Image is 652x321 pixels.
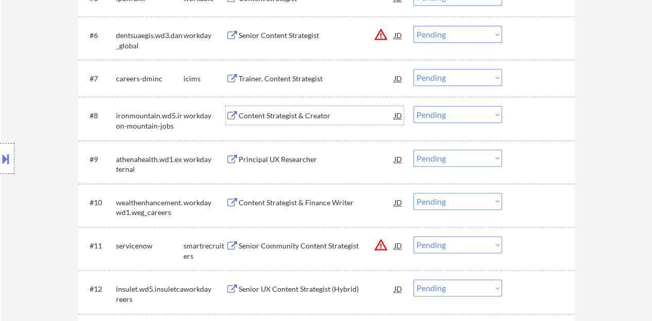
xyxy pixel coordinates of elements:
div: Content Strategist & Creator [239,111,394,121]
div: Trainer, Content Strategist [239,74,394,84]
div: smartrecruiters [183,241,226,261]
button: warning_amber [374,238,388,252]
div: #6 [90,30,108,41]
div: workday [183,154,226,165]
div: workday [183,198,226,208]
div: dentsuaegis.wd3.dan_global [116,30,183,50]
div: insulet.wd5.insuletcareers [116,284,183,304]
div: icims [183,74,226,84]
div: Principal UX Researcher [239,154,394,165]
div: Senior UX Content Strategist (Hybrid) [239,284,394,294]
div: JD [393,69,404,87]
div: JD [393,26,404,44]
div: workday [183,111,226,121]
div: JD [393,150,404,168]
div: JD [393,279,404,298]
div: Content Strategist & Finance Writer [239,198,394,208]
div: JD [393,106,404,124]
div: #12 [90,284,108,294]
div: Senior Content Strategist [239,30,394,41]
div: Senior Community Content Strategist [239,241,394,251]
div: workday [183,284,226,294]
div: JD [393,236,404,255]
div: workday [183,30,226,41]
div: JD [393,193,404,211]
button: warning_amber [374,27,388,42]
